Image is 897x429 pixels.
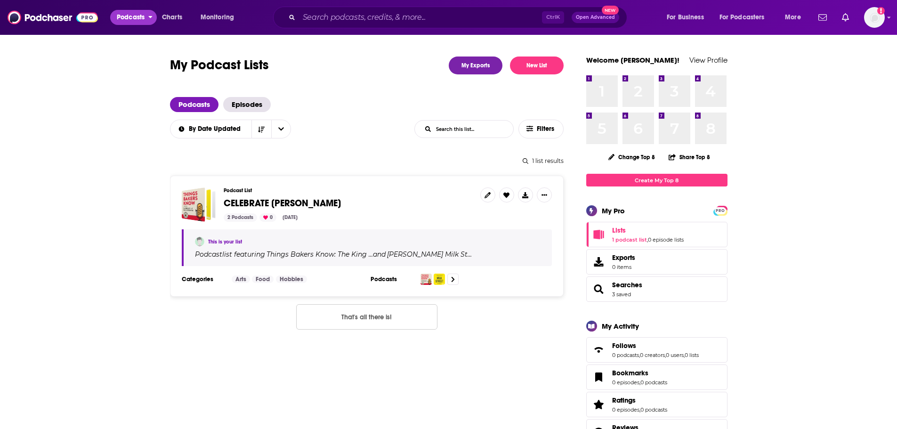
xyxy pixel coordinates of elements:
[586,392,727,417] span: Ratings
[612,369,648,377] span: Bookmarks
[864,7,885,28] span: Logged in as mdekoning
[864,7,885,28] button: Show profile menu
[612,264,635,270] span: 0 items
[612,352,639,358] a: 0 podcasts
[252,275,274,283] a: Food
[640,406,667,413] a: 0 podcasts
[877,7,885,15] svg: Add a profile image
[719,11,765,24] span: For Podcasters
[373,250,386,259] span: and
[612,379,639,386] a: 0 episodes
[576,15,615,20] span: Open Advanced
[537,126,556,132] span: Filters
[586,337,727,363] span: Follows
[510,57,564,74] button: New List
[815,9,831,25] a: Show notifications dropdown
[182,187,216,222] a: CELEBRATE Paul Hollywood
[612,396,667,405] a: Ratings
[590,255,608,268] span: Exports
[8,8,98,26] img: Podchaser - Follow, Share and Rate Podcasts
[170,57,269,74] h1: My Podcast Lists
[224,197,341,209] span: CELEBRATE [PERSON_NAME]
[279,213,301,222] div: [DATE]
[612,406,639,413] a: 0 episodes
[864,7,885,28] img: User Profile
[586,56,679,65] a: Welcome [PERSON_NAME]!
[667,11,704,24] span: For Business
[224,187,473,194] h3: Podcast List
[590,283,608,296] a: Searches
[612,281,642,289] a: Searches
[170,97,218,112] span: Podcasts
[586,364,727,390] span: Bookmarks
[537,187,552,202] button: Show More Button
[449,57,502,74] a: My Exports
[612,226,684,235] a: Lists
[542,11,564,24] span: Ctrl K
[612,291,631,298] a: 3 saved
[602,206,625,215] div: My Pro
[224,213,257,222] div: 2 Podcasts
[162,11,182,24] span: Charts
[195,250,541,259] div: Podcast list featuring
[170,126,251,132] button: open menu
[612,369,667,377] a: Bookmarks
[201,11,234,24] span: Monitoring
[612,341,636,350] span: Follows
[602,6,619,15] span: New
[640,352,665,358] a: 0 creators
[612,396,636,405] span: Ratings
[265,251,373,258] a: Things Bakers Know: The King …
[684,352,685,358] span: ,
[778,10,813,25] button: open menu
[586,174,727,186] a: Create My Top 8
[590,371,608,384] a: Bookmarks
[170,157,564,164] div: 1 list results
[434,274,445,285] img: Christopher Kimball’s Milk Street Radio
[518,120,564,138] button: Filters
[612,236,647,243] a: 1 podcast list
[208,239,242,245] a: This is your list
[386,251,472,258] a: [PERSON_NAME] Milk St…
[299,10,542,25] input: Search podcasts, credits, & more...
[223,97,271,112] a: Episodes
[640,379,667,386] a: 0 podcasts
[602,322,639,331] div: My Activity
[232,275,250,283] a: Arts
[838,9,853,25] a: Show notifications dropdown
[660,10,716,25] button: open menu
[639,406,640,413] span: ,
[194,10,246,25] button: open menu
[668,148,711,166] button: Share Top 8
[267,251,373,258] h4: Things Bakers Know: The King …
[612,226,626,235] span: Lists
[276,275,307,283] a: Hobbies
[371,275,413,283] h3: Podcasts
[612,253,635,262] span: Exports
[612,341,699,350] a: Follows
[713,10,778,25] button: open menu
[387,251,472,258] h4: [PERSON_NAME] Milk St…
[586,276,727,302] span: Searches
[689,56,727,65] a: View Profile
[590,228,608,241] a: Lists
[271,120,291,138] button: open menu
[572,12,619,23] button: Open AdvancedNew
[665,352,666,358] span: ,
[251,120,271,138] button: Sort Direction
[182,275,224,283] h3: Categories
[117,11,145,24] span: Podcasts
[603,151,661,163] button: Change Top 8
[110,10,157,25] button: open menu
[195,237,204,246] img: Maria
[170,120,291,138] h2: Choose List sort
[259,213,276,222] div: 0
[648,236,684,243] a: 0 episode lists
[282,7,636,28] div: Search podcasts, credits, & more...
[639,379,640,386] span: ,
